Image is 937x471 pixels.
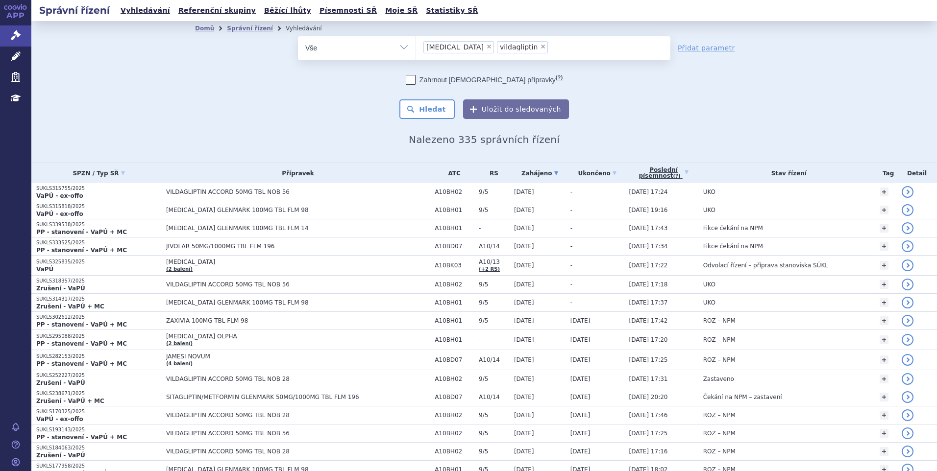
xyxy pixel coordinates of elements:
[479,188,509,195] span: 9/5
[570,262,572,269] span: -
[36,211,83,217] strong: VaPÚ - ex-offo
[629,336,667,343] span: [DATE] 17:20
[880,316,888,325] a: +
[570,281,572,288] span: -
[570,336,591,343] span: [DATE]
[36,463,161,470] p: SUKLS177958/2025
[875,163,897,183] th: Tag
[479,225,509,232] span: -
[880,280,888,289] a: +
[479,412,509,419] span: 9/5
[36,321,127,328] strong: PP - stanovení - VaPÚ + MC
[703,336,736,343] span: ROZ – NPM
[570,376,591,382] span: [DATE]
[514,394,534,400] span: [DATE]
[166,333,411,340] span: [MEDICAL_DATA] OLPHA
[36,247,127,254] strong: PP - stanovení - VaPÚ + MC
[36,278,161,284] p: SUKLS318357/2025
[166,281,411,288] span: VILDAGLIPTIN ACCORD 50MG TBL NOB 56
[36,445,161,451] p: SUKLS184063/2025
[36,398,104,404] strong: Zrušení - VaPÚ + MC
[629,299,667,306] span: [DATE] 17:37
[166,394,411,400] span: SITAGLIPTIN/METFORMIN GLENMARK 50MG/1000MG TBL FLM 196
[382,4,420,17] a: Moje SŘ
[166,412,411,419] span: VILDAGLIPTIN ACCORD 50MG TBL NOB 28
[902,204,913,216] a: detail
[409,134,560,145] span: Nalezeno 335 správních řízení
[36,426,161,433] p: SUKLS193143/2025
[902,315,913,327] a: detail
[435,225,474,232] span: A10BH01
[479,376,509,382] span: 9/5
[175,4,259,17] a: Referenční skupiny
[479,281,509,288] span: 9/5
[514,243,534,250] span: [DATE]
[629,317,667,324] span: [DATE] 17:42
[36,185,161,192] p: SUKLS315755/2025
[570,430,591,437] span: [DATE]
[514,207,534,213] span: [DATE]
[435,394,474,400] span: A10BD07
[629,448,667,455] span: [DATE] 17:16
[286,21,335,36] li: Vyhledávání
[435,430,474,437] span: A10BH02
[479,243,509,250] span: A10/14
[703,448,736,455] span: ROZ – NPM
[629,430,667,437] span: [DATE] 17:25
[703,262,828,269] span: Odvolací řízení – příprava stanoviska SÚKL
[902,427,913,439] a: detail
[514,262,534,269] span: [DATE]
[430,163,474,183] th: ATC
[166,317,411,324] span: ZAXIVIA 100MG TBL FLM 98
[36,259,161,265] p: SUKLS325835/2025
[36,340,127,347] strong: PP - stanovení - VaPÚ + MC
[514,281,534,288] span: [DATE]
[703,394,782,400] span: Čekání na NPM – zastavení
[161,163,430,183] th: Přípravek
[570,166,624,180] a: Ukončeno
[629,243,667,250] span: [DATE] 17:34
[36,266,53,273] strong: VaPÚ
[36,239,161,246] p: SUKLS333525/2025
[514,225,534,232] span: [DATE]
[435,281,474,288] span: A10BH02
[703,281,715,288] span: UKO
[435,376,474,382] span: A10BH02
[36,390,161,397] p: SUKLS238671/2025
[570,243,572,250] span: -
[435,188,474,195] span: A10BH02
[479,356,509,363] span: A10/14
[703,317,736,324] span: ROZ – NPM
[514,166,566,180] a: Zahájeno
[629,281,667,288] span: [DATE] 17:18
[435,243,474,250] span: A10BD07
[880,206,888,214] a: +
[514,188,534,195] span: [DATE]
[880,429,888,438] a: +
[479,448,509,455] span: 9/5
[435,356,474,363] span: A10BD07
[435,336,474,343] span: A10BH01
[629,394,667,400] span: [DATE] 20:20
[36,314,161,321] p: SUKLS302612/2025
[479,299,509,306] span: 9/5
[902,279,913,290] a: detail
[166,353,411,360] span: JAMESI NOVUM
[902,240,913,252] a: detail
[479,207,509,213] span: 9/5
[423,4,481,17] a: Statistiky SŘ
[703,376,734,382] span: Zastaveno
[36,221,161,228] p: SUKLS339538/2025
[166,266,193,272] a: (2 balení)
[902,334,913,346] a: detail
[880,393,888,401] a: +
[570,317,591,324] span: [DATE]
[36,452,85,459] strong: Zrušení - VaPÚ
[629,188,667,195] span: [DATE] 17:24
[902,373,913,385] a: detail
[36,353,161,360] p: SUKLS282153/2025
[629,356,667,363] span: [DATE] 17:25
[479,430,509,437] span: 9/5
[570,299,572,306] span: -
[698,163,875,183] th: Stav řízení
